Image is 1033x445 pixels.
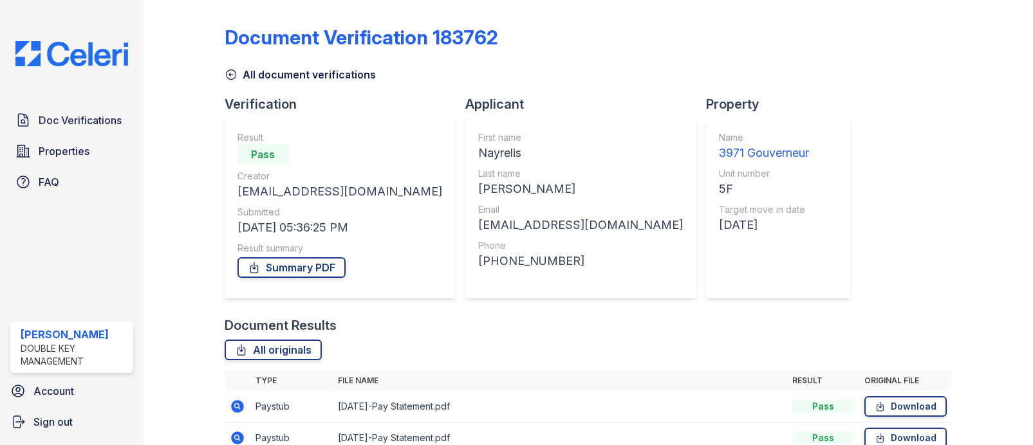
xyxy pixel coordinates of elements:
span: Doc Verifications [39,113,122,128]
div: Creator [237,170,442,183]
span: Account [33,383,74,399]
img: CE_Logo_Blue-a8612792a0a2168367f1c8372b55b34899dd931a85d93a1a3d3e32e68fde9ad4.png [5,41,138,66]
th: Result [787,370,859,391]
div: Last name [478,167,683,180]
div: First name [478,131,683,144]
a: Download [864,396,947,417]
td: [DATE]-Pay Statement.pdf [333,391,787,422]
div: Pass [237,144,289,165]
div: Verification [225,95,465,113]
div: [EMAIL_ADDRESS][DOMAIN_NAME] [478,216,683,234]
div: Nayrelis [478,144,683,162]
span: Properties [39,143,89,159]
div: [EMAIL_ADDRESS][DOMAIN_NAME] [237,183,442,201]
a: Doc Verifications [10,107,133,133]
div: Property [706,95,861,113]
div: [PHONE_NUMBER] [478,252,683,270]
div: [DATE] 05:36:25 PM [237,219,442,237]
div: [PERSON_NAME] [478,180,683,198]
div: Double Key Management [21,342,128,368]
a: All originals [225,340,322,360]
div: Pass [792,431,854,444]
div: Result [237,131,442,144]
div: Phone [478,239,683,252]
a: Properties [10,138,133,164]
div: Applicant [465,95,706,113]
div: Target move in date [719,203,809,216]
a: Account [5,378,138,404]
div: Submitted [237,206,442,219]
span: FAQ [39,174,59,190]
a: FAQ [10,169,133,195]
td: Paystub [250,391,333,422]
div: Email [478,203,683,216]
div: Name [719,131,809,144]
div: [PERSON_NAME] [21,327,128,342]
div: 3971 Gouverneur [719,144,809,162]
div: Result summary [237,242,442,255]
div: 5F [719,180,809,198]
th: Original file [859,370,952,391]
a: Name 3971 Gouverneur [719,131,809,162]
span: Sign out [33,414,73,430]
div: [DATE] [719,216,809,234]
th: File name [333,370,787,391]
a: Summary PDF [237,257,346,278]
div: Pass [792,400,854,413]
th: Type [250,370,333,391]
div: Document Results [225,316,337,334]
div: Unit number [719,167,809,180]
a: Sign out [5,409,138,435]
a: All document verifications [225,67,376,82]
div: Document Verification 183762 [225,26,498,49]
